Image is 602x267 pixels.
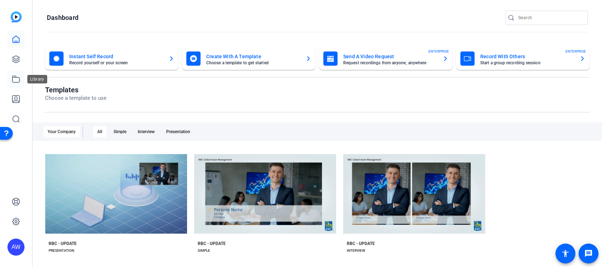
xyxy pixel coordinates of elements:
[69,52,163,61] mat-card-title: Instant Self Record
[343,52,437,61] mat-card-title: Send A Video Request
[561,249,570,258] mat-icon: accessibility
[182,47,316,70] button: Create With A TemplateChoose a template to get started
[47,13,78,22] h1: Dashboard
[480,52,574,61] mat-card-title: Record With Others
[206,61,300,65] mat-card-subtitle: Choose a template to get started
[565,49,586,54] span: ENTERPRISE
[45,47,179,70] button: Instant Self RecordRecord yourself or your screen
[428,49,449,54] span: ENTERPRISE
[49,241,77,246] div: RBC - UPDATE
[198,241,226,246] div: RBC - UPDATE
[198,248,210,254] div: SIMPLE
[45,86,106,94] h1: Templates
[45,94,106,102] p: Choose a template to use
[347,241,375,246] div: RBC - UPDATE
[584,249,593,258] mat-icon: message
[109,126,131,137] div: Simple
[456,47,590,70] button: Record With OthersStart a group recording sessionENTERPRISE
[133,126,159,137] div: Interview
[43,126,80,137] div: Your Company
[7,239,24,256] div: AW
[69,61,163,65] mat-card-subtitle: Record yourself or your screen
[93,126,106,137] div: All
[343,61,437,65] mat-card-subtitle: Request recordings from anyone, anywhere
[49,248,74,254] div: PRESENTATION
[319,47,453,70] button: Send A Video RequestRequest recordings from anyone, anywhereENTERPRISE
[347,248,365,254] div: INTERVIEW
[27,75,47,83] div: Library
[518,13,582,22] input: Search
[480,61,574,65] mat-card-subtitle: Start a group recording session
[162,126,195,137] div: Presentation
[206,52,300,61] mat-card-title: Create With A Template
[11,11,22,22] img: blue-gradient.svg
